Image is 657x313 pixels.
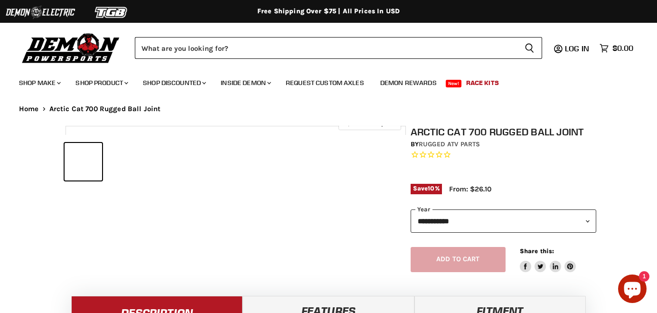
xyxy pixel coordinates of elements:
inbox-online-store-chat: Shopify online store chat [615,275,649,305]
a: Shop Product [68,73,134,93]
input: Search [135,37,517,59]
a: Demon Rewards [373,73,444,93]
a: $0.00 [595,41,638,55]
ul: Main menu [12,69,631,93]
img: Demon Electric Logo 2 [5,3,76,21]
img: Demon Powersports [19,31,123,65]
a: Shop Discounted [136,73,212,93]
span: Click to expand [343,120,396,127]
img: TGB Logo 2 [76,3,147,21]
a: Inside Demon [214,73,277,93]
a: Rugged ATV Parts [419,140,480,148]
span: New! [446,80,462,87]
button: Search [517,37,542,59]
a: Home [19,105,39,113]
a: Shop Make [12,73,66,93]
span: Rated 0.0 out of 5 stars 0 reviews [411,150,596,160]
span: 10 [428,185,434,192]
div: by [411,139,596,150]
span: Save % [411,184,442,194]
a: Race Kits [459,73,506,93]
span: Log in [565,44,589,53]
button: Arctic Cat 700 Rugged Ball Joint thumbnail [65,143,102,180]
span: Share this: [520,247,554,255]
span: $0.00 [612,44,633,53]
span: From: $26.10 [449,185,491,193]
select: year [411,209,596,233]
h1: Arctic Cat 700 Rugged Ball Joint [411,126,596,138]
a: Request Custom Axles [279,73,371,93]
aside: Share this: [520,247,576,272]
form: Product [135,37,542,59]
span: Arctic Cat 700 Rugged Ball Joint [49,105,161,113]
a: Log in [561,44,595,53]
